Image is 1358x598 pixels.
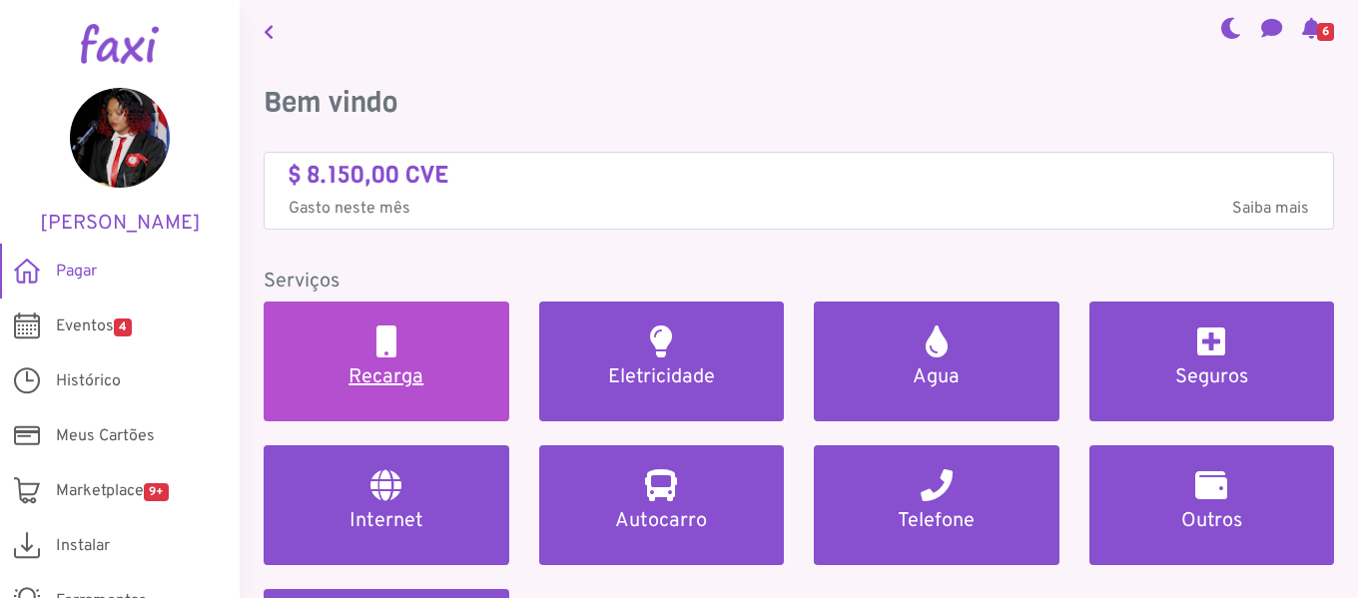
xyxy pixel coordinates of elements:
[1089,301,1335,421] a: Seguros
[30,212,210,236] h5: [PERSON_NAME]
[30,88,210,236] a: [PERSON_NAME]
[814,301,1059,421] a: Agua
[539,301,785,421] a: Eletricidade
[56,369,121,393] span: Histórico
[56,260,97,284] span: Pagar
[1113,509,1311,533] h5: Outros
[264,270,1334,294] h5: Serviços
[1113,365,1311,389] h5: Seguros
[264,301,509,421] a: Recarga
[56,314,132,338] span: Eventos
[1232,197,1309,221] span: Saiba mais
[289,197,1309,221] p: Gasto neste mês
[56,424,155,448] span: Meus Cartões
[838,509,1035,533] h5: Telefone
[539,445,785,565] a: Autocarro
[563,365,761,389] h5: Eletricidade
[144,483,169,501] span: 9+
[288,365,485,389] h5: Recarga
[56,534,110,558] span: Instalar
[288,509,485,533] h5: Internet
[814,445,1059,565] a: Telefone
[289,161,1309,190] h4: $ 8.150,00 CVE
[1317,23,1334,41] span: 6
[264,445,509,565] a: Internet
[114,318,132,336] span: 4
[289,161,1309,222] a: $ 8.150,00 CVE Gasto neste mêsSaiba mais
[563,509,761,533] h5: Autocarro
[264,86,1334,120] h3: Bem vindo
[1089,445,1335,565] a: Outros
[838,365,1035,389] h5: Agua
[56,479,169,503] span: Marketplace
